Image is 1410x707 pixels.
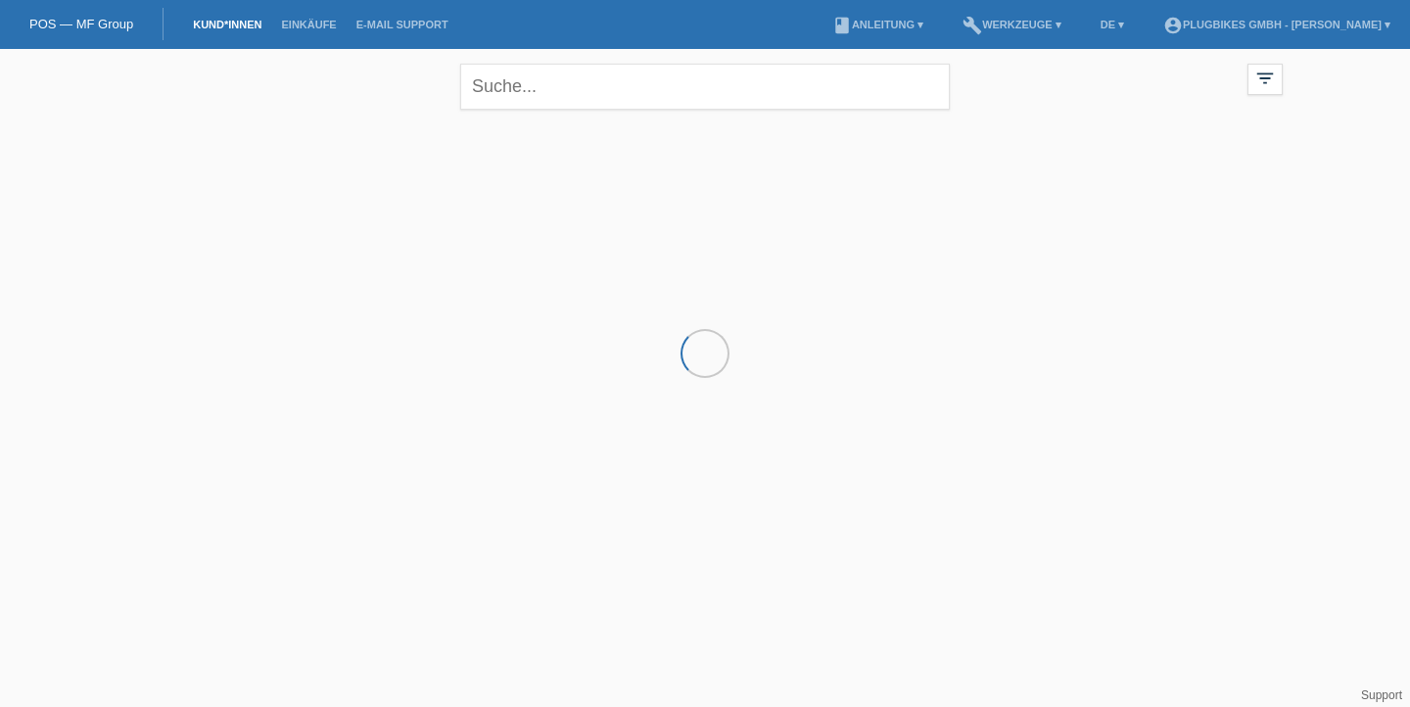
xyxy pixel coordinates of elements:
[29,17,133,31] a: POS — MF Group
[1163,16,1183,35] i: account_circle
[271,19,346,30] a: Einkäufe
[832,16,852,35] i: book
[822,19,933,30] a: bookAnleitung ▾
[460,64,950,110] input: Suche...
[963,16,982,35] i: build
[347,19,458,30] a: E-Mail Support
[183,19,271,30] a: Kund*innen
[1361,688,1402,702] a: Support
[1254,68,1276,89] i: filter_list
[953,19,1071,30] a: buildWerkzeuge ▾
[1091,19,1134,30] a: DE ▾
[1153,19,1400,30] a: account_circlePlugBikes GmbH - [PERSON_NAME] ▾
